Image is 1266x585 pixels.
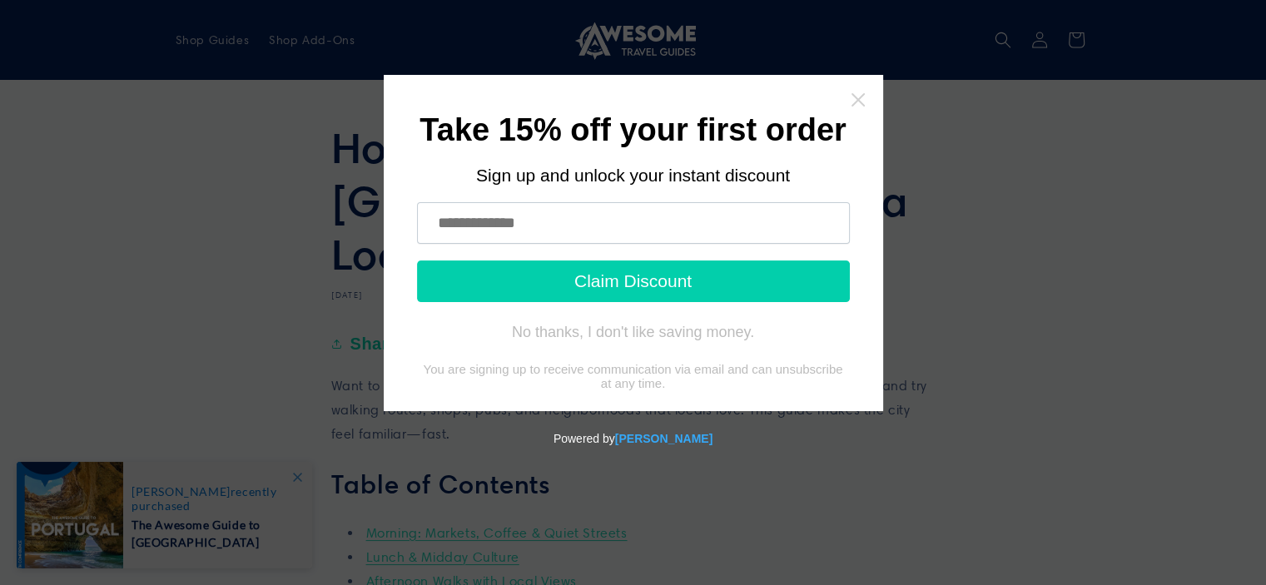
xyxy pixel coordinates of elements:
[512,324,754,340] div: No thanks, I don't like saving money.
[417,117,850,145] h1: Take 15% off your first order
[417,362,850,390] div: You are signing up to receive communication via email and can unsubscribe at any time.
[615,432,712,445] a: Powered by Tydal
[7,411,1259,466] div: Powered by
[850,92,866,108] a: Close widget
[417,166,850,186] div: Sign up and unlock your instant discount
[417,260,850,302] button: Claim Discount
